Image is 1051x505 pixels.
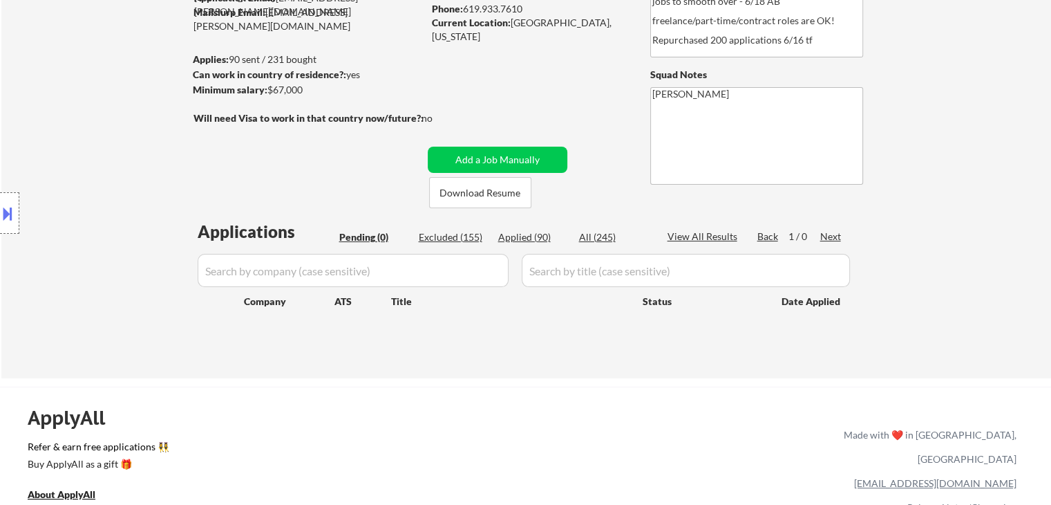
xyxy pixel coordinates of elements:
[650,68,863,82] div: Squad Notes
[757,230,779,244] div: Back
[28,459,166,469] div: Buy ApplyAll as a gift 🎁
[198,254,509,287] input: Search by company (case sensitive)
[838,423,1016,471] div: Made with ❤️ in [GEOGRAPHIC_DATA], [GEOGRAPHIC_DATA]
[28,487,115,504] a: About ApplyAll
[244,295,334,309] div: Company
[432,16,627,43] div: [GEOGRAPHIC_DATA], [US_STATE]
[432,17,511,28] strong: Current Location:
[498,230,567,244] div: Applied (90)
[667,230,741,244] div: View All Results
[391,295,629,309] div: Title
[193,83,423,97] div: $67,000
[788,230,820,244] div: 1 / 0
[193,6,423,33] div: [EMAIL_ADDRESS][PERSON_NAME][DOMAIN_NAME]
[432,3,463,15] strong: Phone:
[419,230,488,244] div: Excluded (155)
[28,488,95,500] u: About ApplyAll
[782,295,842,309] div: Date Applied
[339,230,408,244] div: Pending (0)
[432,2,627,16] div: 619.933.7610
[522,254,850,287] input: Search by title (case sensitive)
[28,406,121,430] div: ApplyAll
[334,295,391,309] div: ATS
[198,223,334,240] div: Applications
[643,288,761,313] div: Status
[579,230,648,244] div: All (245)
[193,53,423,66] div: 90 sent / 231 bought
[820,230,842,244] div: Next
[193,6,265,18] strong: Mailslurp Email:
[28,442,555,457] a: Refer & earn free applications 👯‍♀️
[193,68,419,82] div: yes
[193,112,424,124] strong: Will need Visa to work in that country now/future?:
[193,84,267,95] strong: Minimum salary:
[193,53,229,65] strong: Applies:
[854,477,1016,489] a: [EMAIL_ADDRESS][DOMAIN_NAME]
[422,111,461,125] div: no
[428,147,567,173] button: Add a Job Manually
[193,68,346,80] strong: Can work in country of residence?:
[429,177,531,208] button: Download Resume
[28,457,166,474] a: Buy ApplyAll as a gift 🎁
